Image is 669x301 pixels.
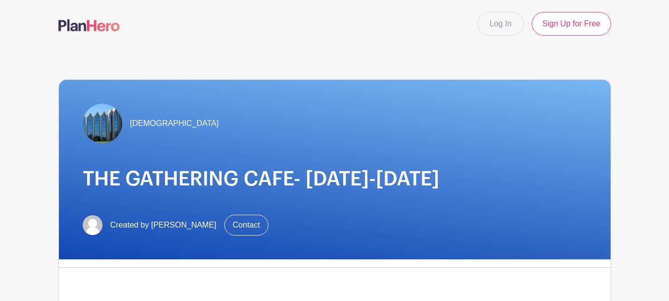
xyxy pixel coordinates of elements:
img: default-ce2991bfa6775e67f084385cd625a349d9dcbb7a52a09fb2fda1e96e2d18dcdb.png [83,215,103,235]
span: [DEMOGRAPHIC_DATA] [130,118,219,129]
a: Contact [224,215,268,236]
a: Sign Up for Free [532,12,611,36]
img: TheGathering.jpeg [83,104,122,143]
a: Log In [477,12,524,36]
img: logo-507f7623f17ff9eddc593b1ce0a138ce2505c220e1c5a4e2b4648c50719b7d32.svg [58,19,120,31]
span: Created by [PERSON_NAME] [110,219,216,231]
h1: THE GATHERING CAFE- [DATE]-[DATE] [83,167,587,191]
